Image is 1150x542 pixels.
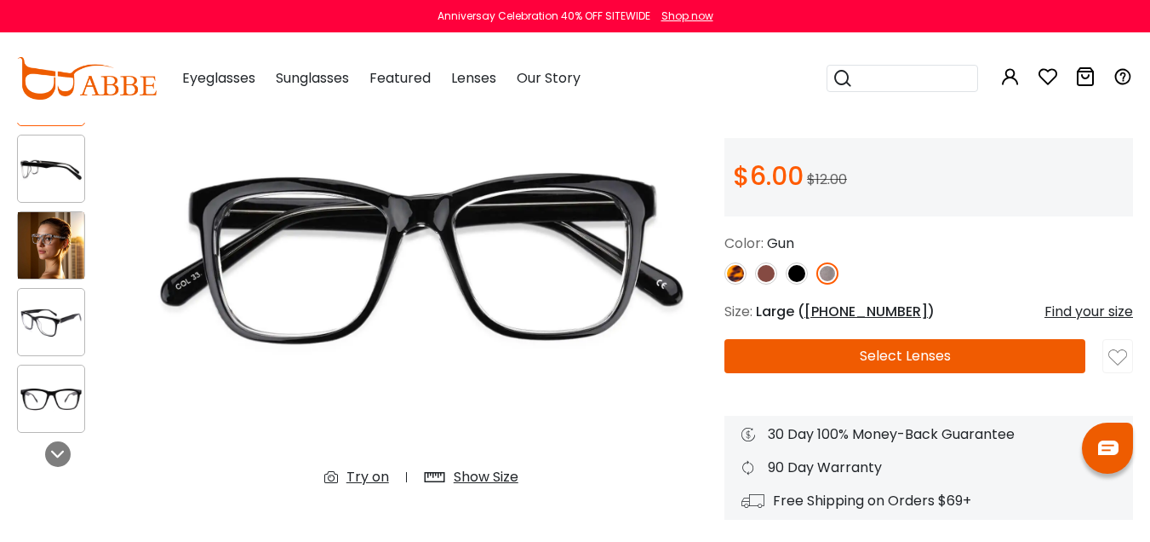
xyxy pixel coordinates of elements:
[135,24,708,501] img: Laya Gun Plastic Eyeglasses , UniversalBridgeFit Frames from ABBE Glasses
[767,234,794,253] span: Gun
[182,68,255,88] span: Eyeglasses
[369,68,431,88] span: Featured
[18,153,84,186] img: Laya Gun Plastic Eyeglasses , UniversalBridgeFit Frames from ABBE Glasses
[18,212,84,279] img: Laya Gun Plastic Eyeglasses , UniversalBridgeFit Frames from ABBE Glasses
[18,383,84,416] img: Laya Gun Plastic Eyeglasses , UniversalBridgeFit Frames from ABBE Glasses
[804,302,928,321] span: [PHONE_NUMBER]
[724,234,764,253] span: Color:
[1108,349,1127,367] img: like
[733,158,804,194] span: $6.00
[17,57,157,100] img: abbeglasses.com
[1098,441,1119,455] img: chat
[454,467,518,487] div: Show Size
[1044,302,1133,322] div: Find your size
[18,306,84,339] img: Laya Gun Plastic Eyeglasses , UniversalBridgeFit Frames from ABBE Glasses
[276,68,349,88] span: Sunglasses
[438,9,650,24] div: Anniversay Celebration 40% OFF SITEWIDE
[724,339,1085,373] button: Select Lenses
[724,302,752,321] span: Size:
[741,424,1116,445] div: 30 Day 100% Money-Back Guarantee
[741,491,1116,511] div: Free Shipping on Orders $69+
[346,467,389,487] div: Try on
[661,9,713,24] div: Shop now
[451,68,496,88] span: Lenses
[807,170,847,189] span: $12.00
[653,9,713,23] a: Shop now
[517,68,581,88] span: Our Story
[756,302,935,321] span: Large ( )
[741,458,1116,478] div: 90 Day Warranty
